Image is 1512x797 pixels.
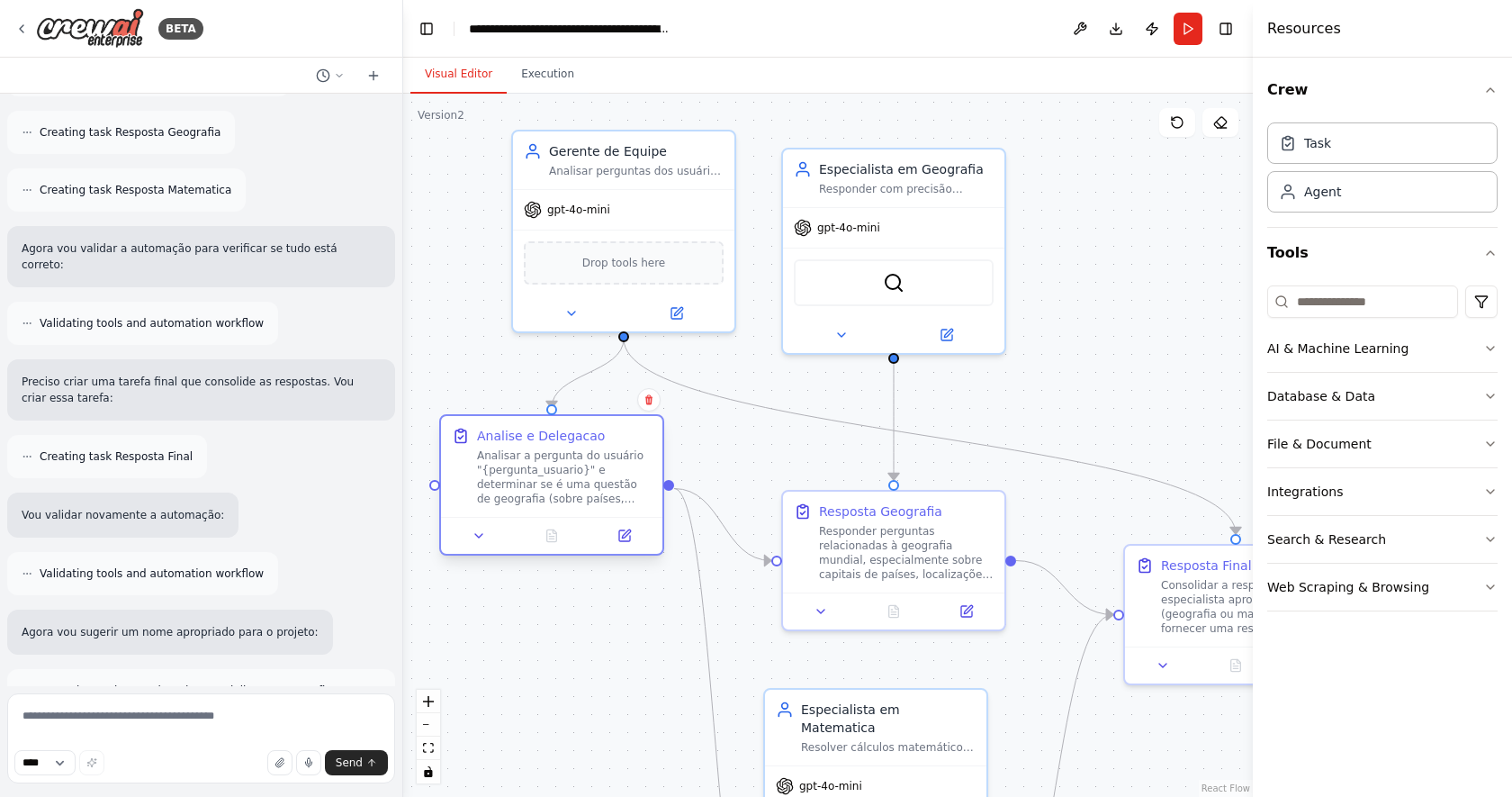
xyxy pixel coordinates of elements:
[549,142,724,160] div: Gerente de Equipe
[36,8,144,49] img: Logo
[40,183,231,197] span: Creating task Resposta Matematica
[514,525,590,547] button: No output available
[417,690,440,713] button: zoom in
[477,427,605,445] div: Analise e Delegacao
[1267,421,1498,467] button: File & Document
[856,601,932,622] button: No output available
[819,182,994,196] div: Responder com precisão perguntas sobre geografia mundial, especialmente sobre capitais de países,...
[1016,552,1113,624] g: Edge from 1da7dd5c-1d51-498d-9cb0-14067d8568a6 to 24c78803-6a12-4aca-a1c6-f7ffab0c3755
[615,339,1245,534] g: Edge from d3101e50-2328-4892-a8ad-d7b267e2fade to 24c78803-6a12-4aca-a1c6-f7ffab0c3755
[39,684,381,712] span: Renaming project to Time de Especialistas - Geografia e Matematica
[336,756,363,770] span: Send
[1267,228,1498,278] button: Tools
[79,750,104,775] button: Improve this prompt
[1304,183,1341,201] div: Agent
[22,624,319,640] p: Agora vou sugerir um nome apropriado para o projeto:
[1267,564,1498,611] button: Web Scraping & Browsing
[507,56,589,94] button: Execution
[819,524,994,582] div: Responder perguntas relacionadas à geografia mundial, especialmente sobre capitais de países, loc...
[359,65,388,86] button: Start a new chat
[637,388,661,412] button: Delete node
[22,507,224,523] p: Vou validar novamente a automação:
[1267,373,1498,420] button: Database & Data
[1267,325,1498,372] button: AI & Machine Learning
[895,324,997,346] button: Open in side panel
[469,20,671,38] nav: breadcrumb
[417,690,440,783] div: React Flow controls
[40,566,264,581] span: Validating tools and automation workflow
[325,750,388,775] button: Send
[1267,340,1408,358] div: AI & Machine Learning
[883,272,904,294] img: SerperDevTool
[801,740,976,755] div: Resolver cálculos matemáticos, especialmente operações de soma e outras operações básicas. Fornec...
[885,364,903,480] g: Edge from f59f12e2-a1ee-408c-8d86-a4cef6537305 to 1da7dd5c-1d51-498d-9cb0-14067d8568a6
[1198,655,1274,676] button: No output available
[543,339,633,408] g: Edge from d3101e50-2328-4892-a8ad-d7b267e2fade to eec79459-d017-4f7b-9dac-26f9c5b9c9f0
[625,303,727,324] button: Open in side panel
[1267,387,1375,405] div: Database & Data
[1267,530,1386,548] div: Search & Research
[40,316,264,331] span: Validating tools and automation workflow
[439,418,664,559] div: Analise e DelegacaoAnalisar a pergunta do usuário "{pergunta_usuario}" e determinar se é uma ques...
[417,713,440,737] button: zoom out
[417,760,440,783] button: toggle interactivity
[417,737,440,760] button: fit view
[410,56,507,94] button: Visual Editor
[549,164,724,178] div: Analisar perguntas dos usuários e determinar qual especialista deve responder: o especialista em ...
[1267,516,1498,563] button: Search & Research
[1304,134,1331,152] div: Task
[22,240,381,273] p: Agora vou validar a automação para verificar se tudo está correto:
[511,130,736,333] div: Gerente de EquipeAnalisar perguntas dos usuários e determinar qual especialista deve responder: o...
[418,108,464,122] div: Version 2
[547,203,610,217] span: gpt-4o-mini
[22,374,381,406] p: Preciso criar uma tarefa final que consolide as respostas. Vou criar essa tarefa:
[1267,468,1498,515] button: Integrations
[40,449,193,464] span: Creating task Resposta Final
[158,18,203,40] div: BETA
[781,490,1006,631] div: Resposta GeografiaResponder perguntas relacionadas à geografia mundial, especialmente sobre capit...
[1267,435,1372,453] div: File & Document
[1123,544,1348,685] div: Resposta FinalConsolidar a resposta do especialista apropriado (geografia ou matemática) e fornec...
[817,221,880,235] span: gpt-4o-mini
[414,16,439,41] button: Hide left sidebar
[1267,578,1429,596] div: Web Scraping & Browsing
[799,779,862,793] span: gpt-4o-mini
[309,65,352,86] button: Switch to previous chat
[819,160,994,178] div: Especialista em Geografia
[477,448,652,506] div: Analisar a pergunta do usuário "{pergunta_usuario}" e determinar se é uma questão de geografia (s...
[582,254,666,272] span: Drop tools here
[781,148,1006,355] div: Especialista em GeografiaResponder com precisão perguntas sobre geografia mundial, especialmente ...
[819,503,942,521] div: Resposta Geografia
[1161,578,1336,636] div: Consolidar a resposta do especialista apropriado (geografia ou matemática) e fornecer uma respost...
[1201,783,1250,793] a: React Flow attribution
[935,601,997,622] button: Open in side panel
[40,125,220,140] span: Creating task Resposta Geografia
[1267,65,1498,115] button: Crew
[593,525,655,547] button: Open in side panel
[267,750,292,775] button: Upload files
[1267,278,1498,626] div: Tools
[1267,483,1343,501] div: Integrations
[296,750,321,775] button: Click to speak your automation idea
[1267,18,1341,40] h4: Resources
[1267,115,1498,227] div: Crew
[1213,16,1238,41] button: Hide right sidebar
[1161,557,1252,575] div: Resposta Final
[674,480,771,570] g: Edge from eec79459-d017-4f7b-9dac-26f9c5b9c9f0 to 1da7dd5c-1d51-498d-9cb0-14067d8568a6
[801,701,976,737] div: Especialista em Matematica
